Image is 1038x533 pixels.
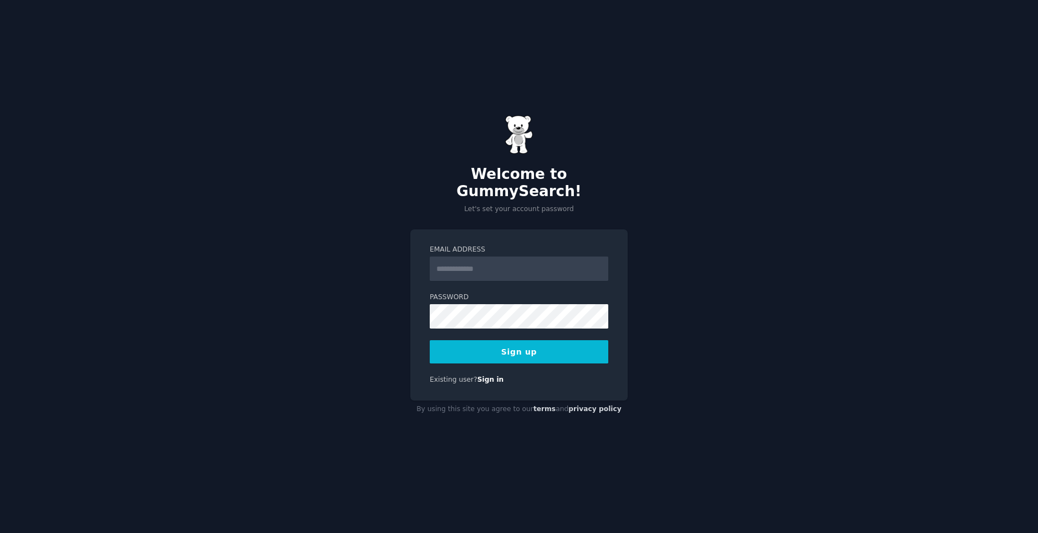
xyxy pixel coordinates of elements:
img: Gummy Bear [505,115,533,154]
a: terms [533,405,556,413]
p: Let's set your account password [410,204,628,214]
a: privacy policy [568,405,622,413]
span: Existing user? [430,376,477,383]
div: By using this site you agree to our and [410,401,628,418]
a: Sign in [477,376,504,383]
label: Email Address [430,245,608,255]
button: Sign up [430,340,608,363]
h2: Welcome to GummySearch! [410,166,628,201]
label: Password [430,293,608,303]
